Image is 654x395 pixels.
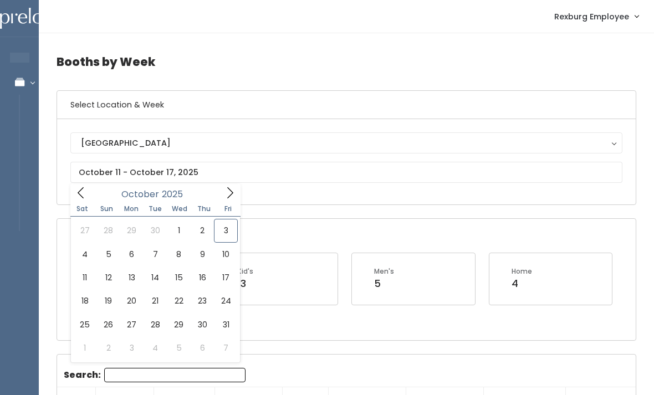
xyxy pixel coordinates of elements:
[167,289,191,312] span: October 22, 2025
[57,91,636,119] h6: Select Location & Week
[104,368,246,382] input: Search:
[191,243,214,266] span: October 9, 2025
[96,336,120,360] span: November 2, 2025
[120,266,144,289] span: October 13, 2025
[144,219,167,242] span: September 30, 2025
[144,313,167,336] span: October 28, 2025
[144,266,167,289] span: October 14, 2025
[214,336,237,360] span: November 7, 2025
[512,276,532,291] div: 4
[73,219,96,242] span: September 27, 2025
[374,266,394,276] div: Men's
[144,243,167,266] span: October 7, 2025
[73,266,96,289] span: October 11, 2025
[70,162,622,183] input: October 11 - October 17, 2025
[192,206,216,212] span: Thu
[214,313,237,336] span: October 31, 2025
[167,266,191,289] span: October 15, 2025
[143,206,167,212] span: Tue
[191,289,214,312] span: October 23, 2025
[191,219,214,242] span: October 2, 2025
[191,313,214,336] span: October 30, 2025
[120,219,144,242] span: September 29, 2025
[95,206,119,212] span: Sun
[73,336,96,360] span: November 1, 2025
[81,137,612,149] div: [GEOGRAPHIC_DATA]
[512,266,532,276] div: Home
[96,289,120,312] span: October 19, 2025
[70,132,622,153] button: [GEOGRAPHIC_DATA]
[120,313,144,336] span: October 27, 2025
[159,187,192,201] input: Year
[214,266,237,289] span: October 17, 2025
[554,11,629,23] span: Rexburg Employee
[96,219,120,242] span: September 28, 2025
[167,336,191,360] span: November 5, 2025
[191,336,214,360] span: November 6, 2025
[96,313,120,336] span: October 26, 2025
[70,206,95,212] span: Sat
[120,289,144,312] span: October 20, 2025
[374,276,394,291] div: 5
[216,206,241,212] span: Fri
[237,266,253,276] div: Kid's
[120,243,144,266] span: October 6, 2025
[237,276,253,291] div: 13
[73,289,96,312] span: October 18, 2025
[120,336,144,360] span: November 3, 2025
[167,313,191,336] span: October 29, 2025
[121,190,159,199] span: October
[73,313,96,336] span: October 25, 2025
[96,266,120,289] span: October 12, 2025
[191,266,214,289] span: October 16, 2025
[167,206,192,212] span: Wed
[144,336,167,360] span: November 4, 2025
[214,243,237,266] span: October 10, 2025
[167,219,191,242] span: October 1, 2025
[57,47,636,77] h4: Booths by Week
[543,4,650,28] a: Rexburg Employee
[64,368,246,382] label: Search:
[214,219,237,242] span: October 3, 2025
[96,243,120,266] span: October 5, 2025
[73,243,96,266] span: October 4, 2025
[144,289,167,312] span: October 21, 2025
[167,243,191,266] span: October 8, 2025
[214,289,237,312] span: October 24, 2025
[119,206,144,212] span: Mon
